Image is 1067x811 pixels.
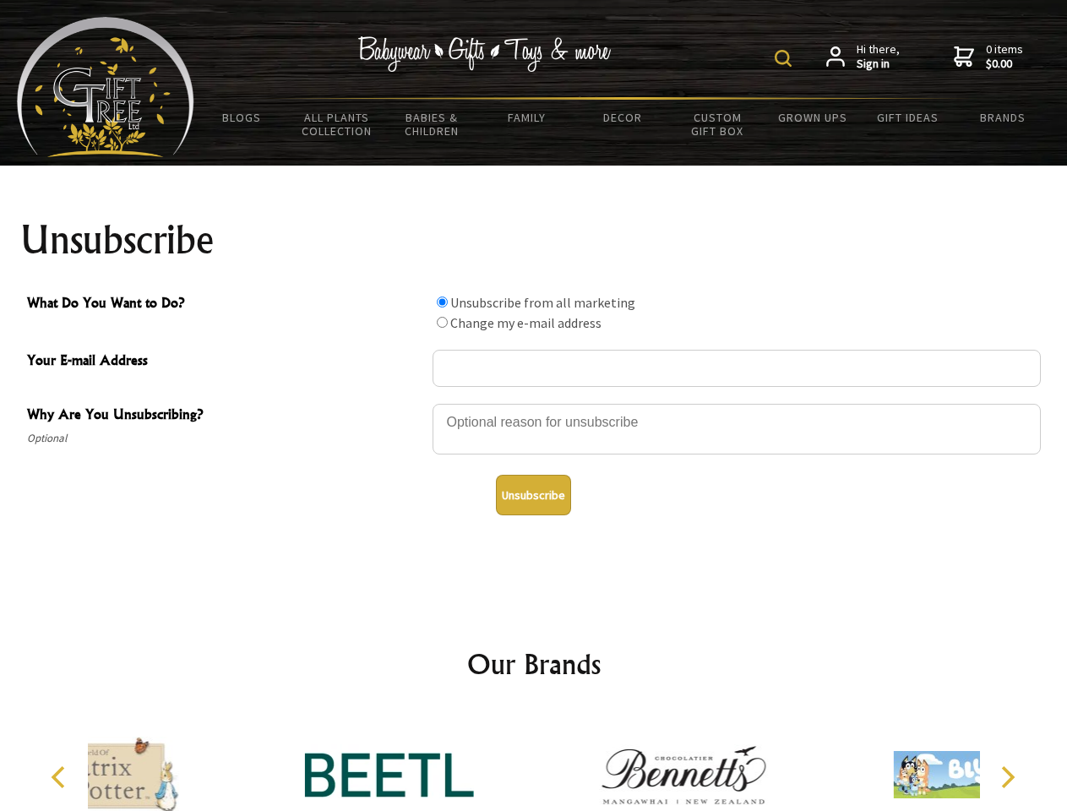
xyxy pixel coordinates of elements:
input: What Do You Want to Do? [437,297,448,308]
span: Optional [27,428,424,449]
a: Brands [955,100,1051,135]
a: Babies & Children [384,100,480,149]
span: 0 items [986,41,1023,72]
label: Change my e-mail address [450,314,602,331]
a: Gift Ideas [860,100,955,135]
span: Why Are You Unsubscribing? [27,404,424,428]
button: Unsubscribe [496,475,571,515]
a: Custom Gift Box [670,100,765,149]
img: Babyware - Gifts - Toys and more... [17,17,194,157]
input: What Do You Want to Do? [437,317,448,328]
strong: Sign in [857,57,900,72]
img: Babywear - Gifts - Toys & more [358,36,612,72]
a: Decor [574,100,670,135]
a: BLOGS [194,100,290,135]
img: product search [775,50,792,67]
span: Hi there, [857,42,900,72]
strong: $0.00 [986,57,1023,72]
span: Your E-mail Address [27,350,424,374]
span: What Do You Want to Do? [27,292,424,317]
a: Hi there,Sign in [826,42,900,72]
a: 0 items$0.00 [954,42,1023,72]
button: Previous [42,759,79,796]
label: Unsubscribe from all marketing [450,294,635,311]
a: Grown Ups [765,100,860,135]
input: Your E-mail Address [433,350,1041,387]
h2: Our Brands [34,644,1034,684]
a: Family [480,100,575,135]
a: All Plants Collection [290,100,385,149]
h1: Unsubscribe [20,220,1048,260]
button: Next [988,759,1026,796]
textarea: Why Are You Unsubscribing? [433,404,1041,454]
